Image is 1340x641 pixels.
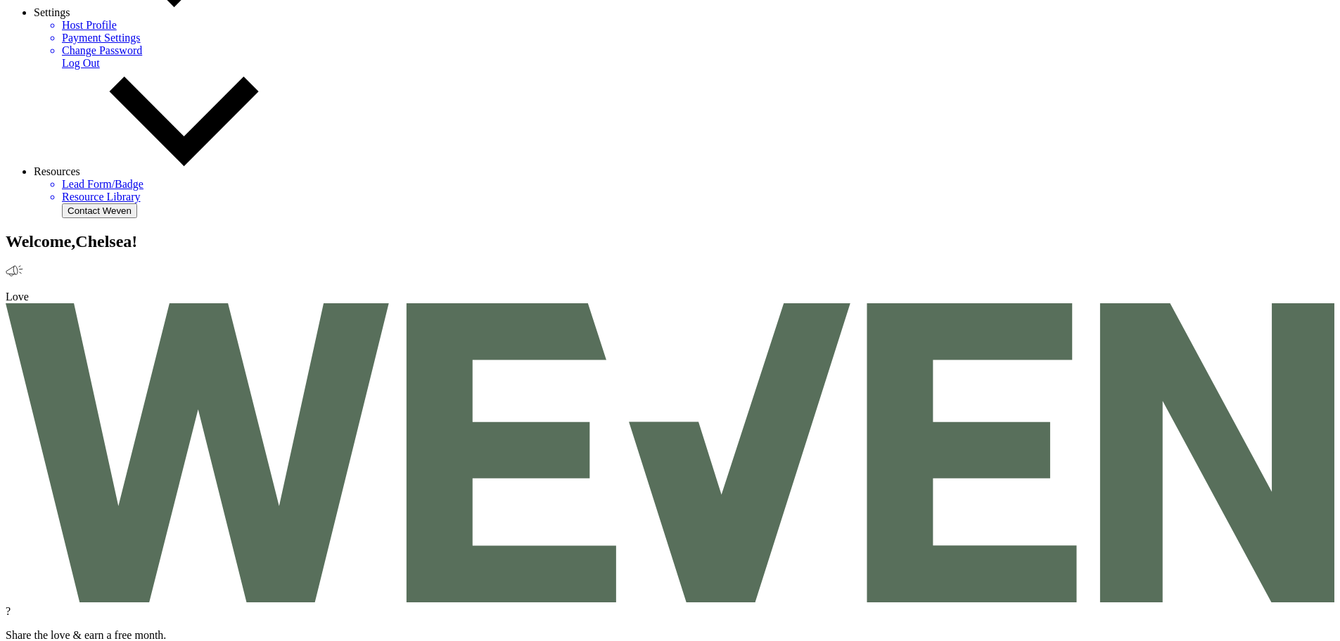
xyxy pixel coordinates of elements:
[62,178,1334,191] a: Lead Form/Badge
[75,232,137,250] span: Chelsea !
[62,32,1334,44] a: Payment Settings
[62,57,100,69] a: Log Out
[62,44,1334,57] a: Change Password
[6,291,1334,618] p: Love ?
[34,165,80,177] span: Resources
[62,191,1334,203] a: Resource Library
[6,265,23,277] img: loud-speaker-illustration.svg
[62,19,1334,32] a: Host Profile
[34,6,70,18] span: Settings
[62,203,137,218] button: Contact Weven
[6,303,1334,603] img: weven-logo-green.svg
[6,232,1334,251] h2: Welcome,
